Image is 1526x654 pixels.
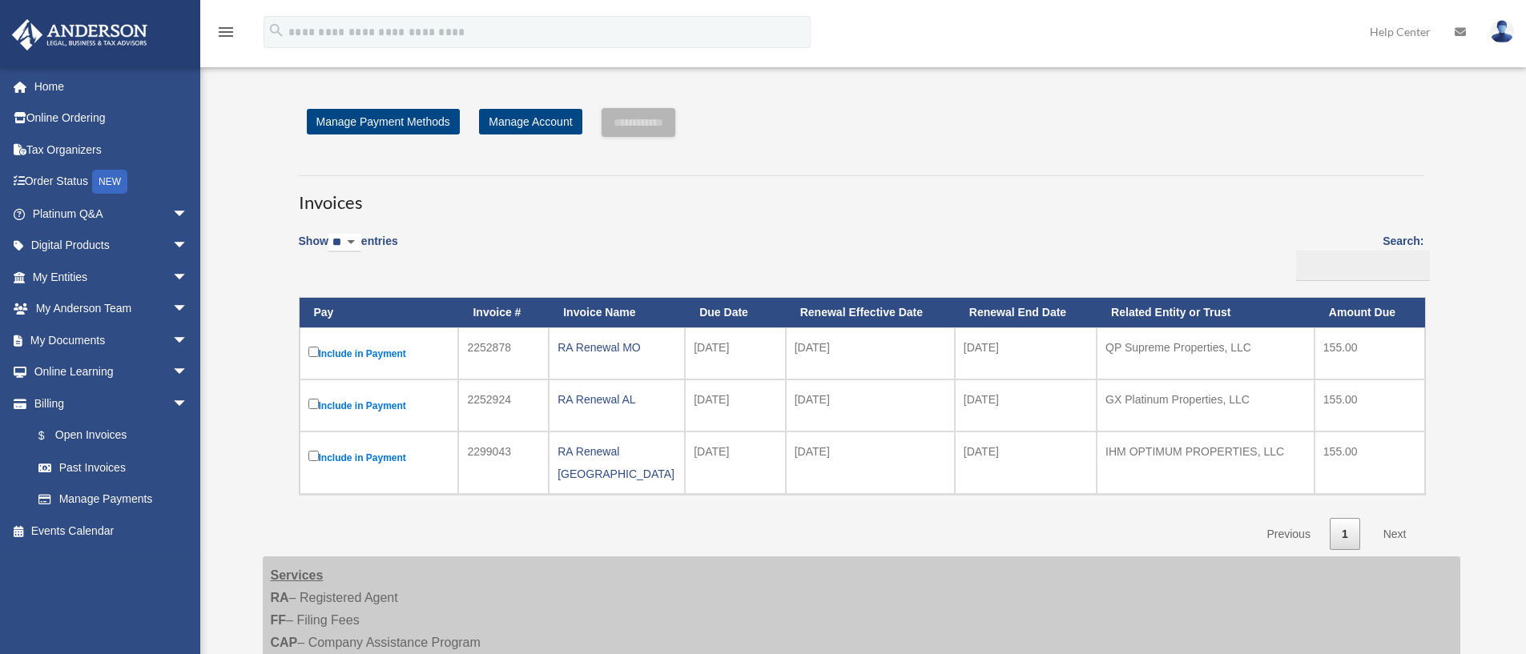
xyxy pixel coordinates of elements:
th: Amount Due: activate to sort column ascending [1315,298,1425,327]
th: Invoice Name: activate to sort column ascending [549,298,685,327]
td: [DATE] [685,431,786,494]
a: My Entitiesarrow_drop_down [11,261,212,293]
td: IHM OPTIMUM PROPERTIES, LLC [1097,431,1315,494]
span: arrow_drop_down [172,324,204,357]
label: Search: [1290,231,1424,281]
span: arrow_drop_down [172,261,204,294]
a: Home [11,70,212,102]
a: Past Invoices [22,451,204,483]
span: arrow_drop_down [172,387,204,420]
div: RA Renewal [GEOGRAPHIC_DATA] [558,440,676,485]
td: [DATE] [786,379,955,431]
a: 1 [1330,518,1360,551]
td: [DATE] [685,327,786,379]
a: Platinum Q&Aarrow_drop_down [11,198,212,230]
td: 2299043 [458,431,549,494]
td: 155.00 [1315,379,1425,431]
a: Manage Payment Methods [307,109,460,134]
span: arrow_drop_down [172,356,204,389]
div: RA Renewal MO [558,336,676,359]
td: 2252878 [458,327,549,379]
span: arrow_drop_down [172,230,204,263]
h3: Invoices [299,175,1424,215]
td: GX Platinum Properties, LLC [1097,379,1315,431]
img: User Pic [1490,20,1514,43]
span: arrow_drop_down [172,293,204,326]
strong: FF [271,613,287,627]
a: My Documentsarrow_drop_down [11,324,212,356]
a: Online Learningarrow_drop_down [11,356,212,388]
a: Next [1371,518,1419,551]
strong: Services [271,568,324,582]
td: [DATE] [955,431,1097,494]
a: menu [216,28,236,42]
span: arrow_drop_down [172,198,204,231]
a: Online Ordering [11,102,212,134]
a: My Anderson Teamarrow_drop_down [11,293,212,325]
th: Pay: activate to sort column descending [300,298,459,327]
a: Events Calendar [11,515,212,547]
th: Due Date: activate to sort column ascending [685,298,786,327]
label: Include in Payment [308,447,450,467]
div: RA Renewal AL [558,388,676,411]
td: [DATE] [786,327,955,379]
td: QP Supreme Properties, LLC [1097,327,1315,379]
th: Renewal Effective Date: activate to sort column ascending [786,298,955,327]
td: 155.00 [1315,431,1425,494]
input: Include in Payment [308,399,319,409]
td: [DATE] [955,327,1097,379]
img: Anderson Advisors Platinum Portal [7,19,152,50]
a: Tax Organizers [11,134,212,166]
input: Include in Payment [308,451,319,461]
a: Previous [1254,518,1322,551]
a: Manage Account [479,109,582,134]
a: Billingarrow_drop_down [11,387,204,419]
td: 2252924 [458,379,549,431]
input: Search: [1296,251,1430,281]
i: search [268,22,285,39]
strong: RA [271,591,289,604]
th: Invoice #: activate to sort column ascending [458,298,549,327]
label: Include in Payment [308,343,450,363]
td: 155.00 [1315,327,1425,379]
label: Show entries [299,231,398,268]
strong: CAP [271,636,298,649]
a: Order StatusNEW [11,166,212,199]
div: NEW [92,170,127,194]
td: [DATE] [685,379,786,431]
th: Renewal End Date: activate to sort column ascending [955,298,1097,327]
i: menu [216,22,236,42]
select: Showentries [328,234,361,252]
label: Include in Payment [308,395,450,415]
a: $Open Invoices [22,419,196,452]
a: Manage Payments [22,483,204,516]
input: Include in Payment [308,347,319,357]
td: [DATE] [786,431,955,494]
th: Related Entity or Trust: activate to sort column ascending [1097,298,1315,327]
a: Digital Productsarrow_drop_down [11,230,212,262]
td: [DATE] [955,379,1097,431]
span: $ [47,426,55,446]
